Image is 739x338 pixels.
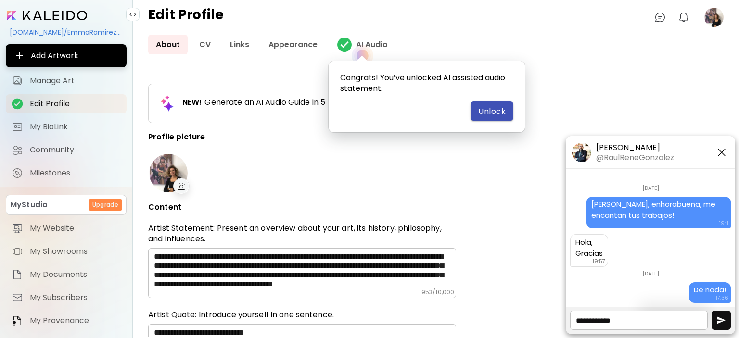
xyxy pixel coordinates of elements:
div: [DOMAIN_NAME]/EmmaRamirezConde [6,24,127,40]
p: MyStudio [10,199,48,211]
a: itemMy Showrooms [6,242,127,261]
div: [DATE] [566,181,735,195]
h6: Upgrade [92,200,118,209]
button: Unlock [471,101,513,121]
a: itemMy Website [6,219,127,238]
p: Content [148,203,456,212]
p: Profile picture [148,133,456,141]
img: item [12,292,23,303]
img: item [12,315,23,326]
span: My Showrooms [30,247,121,256]
h5: @RaulReneGonzalez [596,153,674,163]
img: bellIcon [678,12,689,23]
img: Manage Art icon [12,75,23,87]
p: Artist Statement: Present an overview about your art, its history, philosophy, and influences. [148,223,456,244]
span: Edit Profile [30,99,121,109]
div: animation [350,44,374,68]
a: Manage Art iconManage Art [6,71,127,90]
a: itemMy Subscribers [6,288,127,307]
a: About [148,35,188,54]
img: Milestones icon [12,167,23,179]
span: My Subscribers [30,293,121,302]
div: [DATE] [566,267,735,280]
span: Community [30,145,121,155]
h5: [PERSON_NAME] [596,142,674,153]
a: completeMilestones iconMilestones [6,163,127,183]
span: Add Artwork [13,50,119,62]
h4: Edit Profile [148,8,224,27]
span: My Website [30,224,121,233]
a: Community iconCommunity [6,140,127,160]
img: My BioLink icon [12,121,23,133]
span: 19:57 [593,257,605,265]
span: Unlock [478,106,506,116]
a: completeAI Audio [329,35,395,54]
button: chat.message.sendMessage [712,311,731,330]
img: item [12,223,23,234]
a: completeEdit Profile [6,94,127,113]
img: item [12,269,23,280]
span: Hola, Gracias [575,237,603,258]
span: [PERSON_NAME], enhorabuena, me encantan tus trabajos! [591,199,717,220]
button: bellIcon [675,9,692,25]
a: Appearance [261,35,325,54]
span: De nada! [694,285,726,295]
span: Milestones [30,168,121,178]
img: Community icon [12,144,23,156]
img: collapse [129,11,137,18]
span: My Documents [30,270,121,279]
img: chatIcon [654,12,666,23]
img: generate-ai-audio [158,95,176,112]
h6: Artist Quote: Introduce yourself in one sentence. [148,310,456,320]
a: itemMy Provenance [6,311,127,330]
a: CV [191,35,218,54]
a: [PERSON_NAME]@RaulReneGonzalez [572,142,674,163]
img: item [12,246,23,257]
span: 17:36 [716,294,728,302]
a: Links [222,35,257,54]
span: Manage Art [30,76,121,86]
span: My BioLink [30,122,121,132]
h6: NEW! [179,97,204,110]
img: airplane.svg [716,315,726,325]
h5: Congrats! You’ve unlocked AI assisted audio statement. [340,73,513,94]
span: My Provenance [30,316,121,325]
a: itemMy Documents [6,265,127,284]
h6: Generate an AI Audio Guide in 5 languages. [204,98,368,109]
a: completeMy BioLink iconMy BioLink [6,117,127,137]
button: Add Artwork [6,44,127,67]
span: 19:11 [719,219,728,227]
h6: 953 / 10,000 [421,288,454,296]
